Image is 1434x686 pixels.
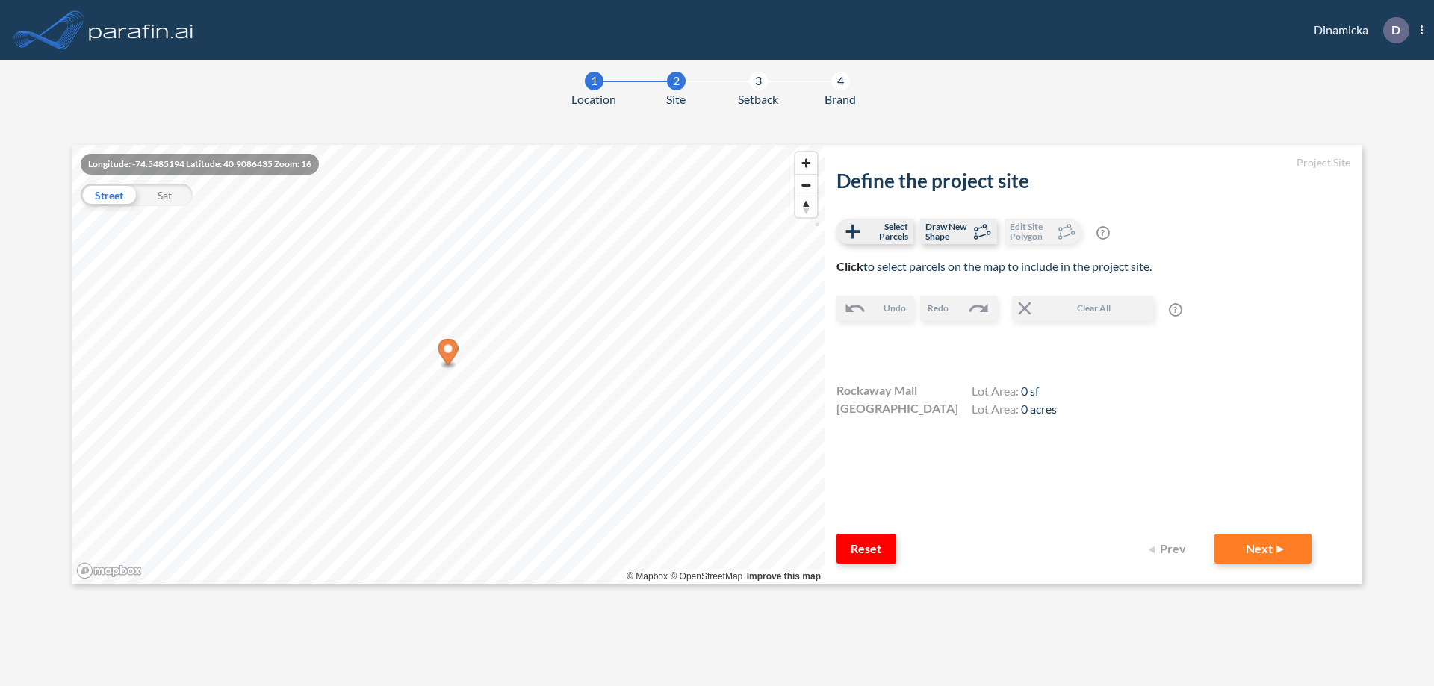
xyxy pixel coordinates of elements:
button: Zoom out [795,174,817,196]
img: logo [86,15,196,45]
div: Longitude: -74.5485194 Latitude: 40.9086435 Zoom: 16 [81,154,319,175]
button: Zoom in [795,152,817,174]
button: Undo [836,296,913,321]
span: Zoom out [795,175,817,196]
div: 2 [667,72,686,90]
h5: Project Site [836,157,1350,169]
h4: Lot Area: [972,384,1057,402]
button: Clear All [1012,296,1154,321]
span: 0 acres [1021,402,1057,416]
div: 1 [585,72,603,90]
div: 3 [749,72,768,90]
span: Edit Site Polygon [1010,222,1054,241]
button: Next [1214,534,1312,564]
div: Sat [137,184,193,206]
b: Click [836,259,863,273]
h2: Define the project site [836,169,1350,193]
div: Street [81,184,137,206]
a: Mapbox homepage [76,562,142,579]
span: Rockaway Mall [836,381,917,399]
span: ? [1169,303,1182,317]
span: Draw New Shape [925,222,969,241]
span: to select parcels on the map to include in the project site. [836,259,1152,273]
button: Reset [836,534,896,564]
span: Undo [884,302,906,315]
span: Brand [825,90,856,108]
button: Prev [1140,534,1199,564]
p: D [1391,23,1400,37]
span: Select Parcels [864,222,908,241]
button: Redo [920,296,997,321]
span: Redo [928,302,949,315]
span: Clear All [1036,302,1152,315]
a: OpenStreetMap [670,571,742,581]
span: 0 sf [1021,384,1039,398]
div: Map marker [438,339,459,369]
div: Dinamicka [1291,17,1423,43]
button: Reset bearing to north [795,196,817,217]
span: ? [1096,226,1110,240]
span: Site [666,90,686,108]
h4: Lot Area: [972,402,1057,420]
a: Improve this map [747,571,821,581]
div: 4 [831,72,850,90]
span: Location [571,90,616,108]
canvas: Map [72,145,825,584]
span: Setback [738,90,778,108]
span: [GEOGRAPHIC_DATA] [836,399,958,417]
a: Mapbox [627,571,668,581]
